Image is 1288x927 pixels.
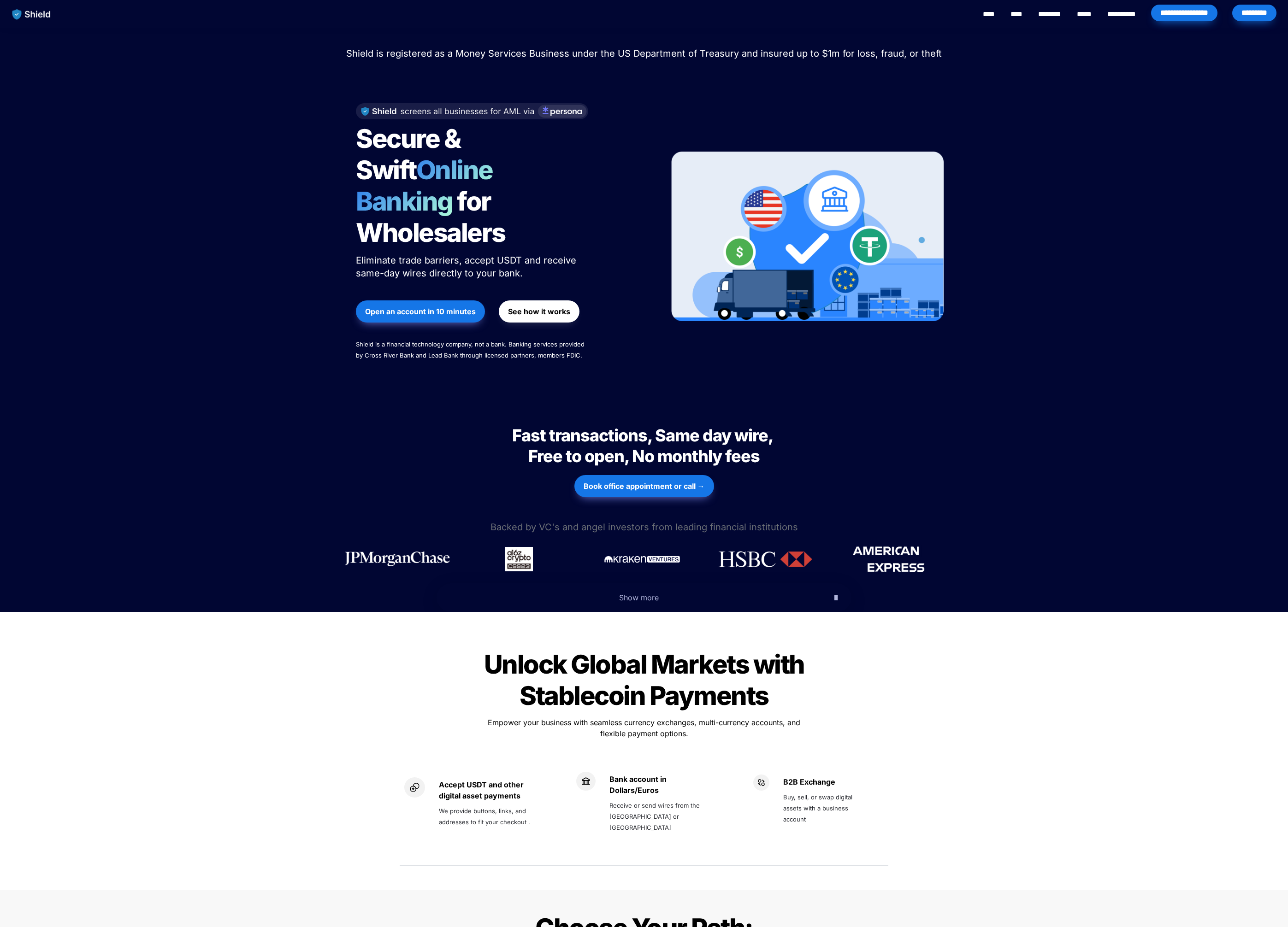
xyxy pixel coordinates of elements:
a: See how it works [499,296,579,327]
span: Empower your business with seamless currency exchanges, multi-currency accounts, and flexible pay... [488,718,803,738]
strong: See how it works [508,307,570,316]
span: Receive or send wires from the [GEOGRAPHIC_DATA] or [GEOGRAPHIC_DATA] [609,802,702,831]
strong: B2B Exchange [783,777,835,786]
button: Show more [437,583,851,612]
span: Unlock Global Markets with Stablecoin Payments [484,649,809,711]
a: Book office appointment or call → [574,470,714,502]
button: Book office appointment or call → [574,475,714,497]
span: Show more [619,593,659,602]
button: See how it works [499,300,579,323]
span: Shield is registered as a Money Services Business under the US Department of Treasury and insured... [346,48,942,59]
strong: Accept USDT and other digital asset payments [439,780,526,800]
span: Secure & Swift [356,123,465,186]
span: Fast transactions, Same day wire, Free to open, No monthly fees [512,425,776,466]
img: website logo [8,5,55,24]
span: We provide buttons, links, and addresses to fit your checkout . [439,807,530,826]
span: for Wholesalers [356,186,505,248]
strong: Book office appointment or call → [584,481,705,491]
span: Online Banking [356,154,502,217]
span: Shield is a financial technology company, not a bank. Banking services provided by Cross River Ba... [356,340,586,359]
a: Open an account in 10 minutes [356,296,485,327]
strong: Bank account in Dollars/Euros [609,774,668,795]
span: Buy, sell, or swap digital assets with a business account [783,793,854,823]
span: Backed by VC's and angel investors from leading financial institutions [490,522,798,533]
strong: Open an account in 10 minutes [365,307,476,316]
span: Eliminate trade barriers, accept USDT and receive same-day wires directly to your bank. [356,255,579,279]
button: Open an account in 10 minutes [356,300,485,323]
